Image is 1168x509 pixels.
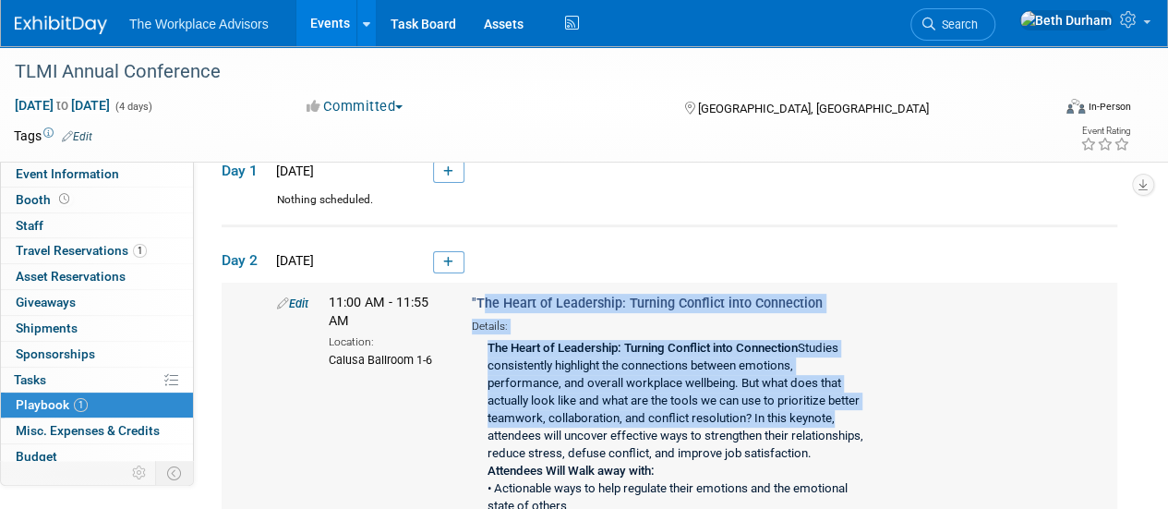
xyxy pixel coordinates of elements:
td: Personalize Event Tab Strip [124,461,156,485]
span: [DATE] [DATE] [14,97,111,114]
span: Day 2 [222,250,268,271]
span: Sponsorships [16,346,95,361]
span: Staff [16,218,43,233]
span: Search [935,18,978,31]
span: (4 days) [114,101,152,113]
img: Format-Inperson.png [1066,99,1085,114]
span: Shipments [16,321,78,335]
img: Beth Durham [1019,10,1113,30]
a: Event Information [1,162,193,187]
span: 11:00 AM - 11:55 AM [329,295,428,329]
span: Event Information [16,166,119,181]
span: 1 [74,398,88,412]
b: Attendees Will Walk away with: [488,464,655,478]
span: Giveaways [16,295,76,309]
a: Travel Reservations1 [1,238,193,263]
span: Asset Reservations [16,269,126,284]
div: Event Rating [1080,127,1130,136]
div: Details: [472,313,873,334]
a: Staff [1,213,193,238]
a: Edit [62,130,92,143]
span: The Workplace Advisors [129,17,269,31]
span: Playbook [16,397,88,412]
span: Booth [16,192,73,207]
a: Search [910,8,995,41]
div: Nothing scheduled. [222,192,1117,224]
span: Travel Reservations [16,243,147,258]
button: Committed [300,97,410,116]
a: Shipments [1,316,193,341]
span: [DATE] [271,164,314,178]
a: Budget [1,444,193,469]
a: Edit [277,297,308,310]
a: Booth [1,188,193,212]
span: to [54,98,71,113]
div: Location: [329,332,444,350]
b: The Heart of Leadership: Turning Conflict into Connection [488,341,798,355]
div: In-Person [1088,100,1131,114]
a: Tasks [1,368,193,393]
span: "The Heart of Leadership: Turning Conflict into Connection [472,296,823,311]
a: Misc. Expenses & Credits [1,418,193,443]
div: Calusa Ballroom 1-6 [329,350,444,369]
span: Tasks [14,372,46,387]
span: Booth not reserved yet [55,192,73,206]
a: Playbook1 [1,393,193,418]
a: Asset Reservations [1,264,193,289]
span: Misc. Expenses & Credits [16,423,160,438]
span: [DATE] [271,253,314,268]
span: Budget [16,449,57,464]
div: TLMI Annual Conference [8,55,1036,89]
td: Toggle Event Tabs [156,461,194,485]
td: Tags [14,127,92,145]
a: Sponsorships [1,342,193,367]
span: 1 [133,244,147,258]
a: Giveaways [1,290,193,315]
img: ExhibitDay [15,16,107,34]
span: [GEOGRAPHIC_DATA], [GEOGRAPHIC_DATA] [697,102,928,115]
span: Day 1 [222,161,268,181]
div: Event Format [968,96,1131,124]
